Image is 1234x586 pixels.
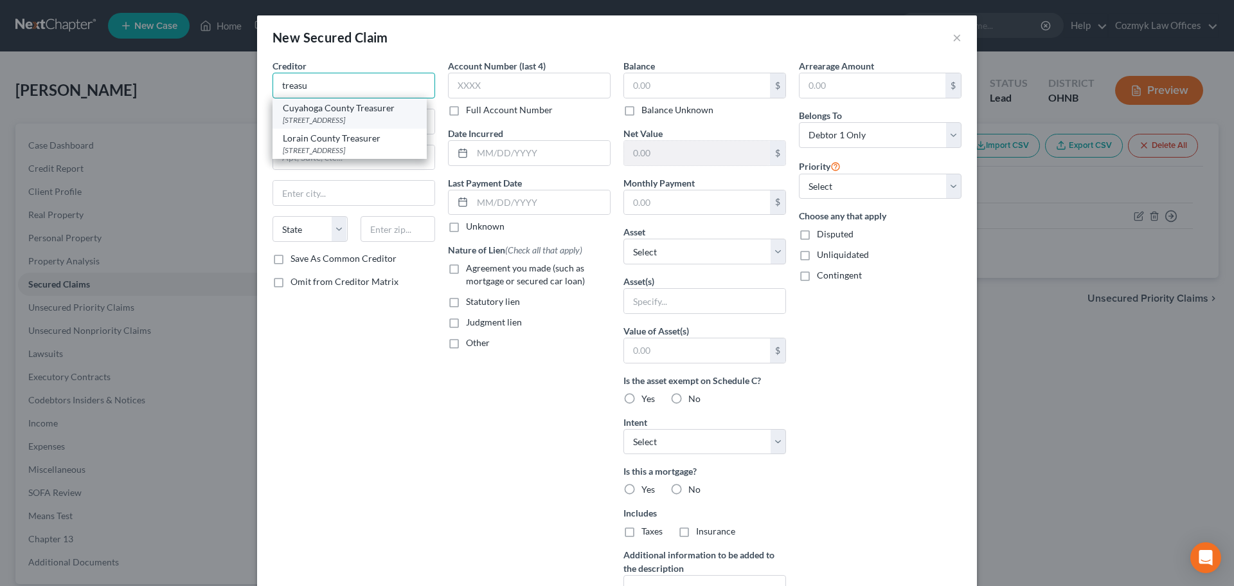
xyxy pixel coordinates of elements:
[799,158,841,174] label: Priority
[624,338,770,363] input: 0.00
[624,190,770,215] input: 0.00
[770,338,785,363] div: $
[641,393,655,404] span: Yes
[623,548,786,575] label: Additional information to be added to the description
[283,102,416,114] div: Cuyahoga County Treasurer
[448,127,503,140] label: Date Incurred
[800,73,945,98] input: 0.00
[448,176,522,190] label: Last Payment Date
[283,132,416,145] div: Lorain County Treasurer
[945,73,961,98] div: $
[472,141,610,165] input: MM/DD/YYYY
[688,393,701,404] span: No
[623,176,695,190] label: Monthly Payment
[799,110,842,121] span: Belongs To
[273,28,388,46] div: New Secured Claim
[770,141,785,165] div: $
[472,190,610,215] input: MM/DD/YYYY
[624,289,785,313] input: Specify...
[623,275,654,288] label: Asset(s)
[623,374,786,387] label: Is the asset exempt on Schedule C?
[817,228,854,239] span: Disputed
[466,337,490,348] span: Other
[696,526,735,536] span: Insurance
[448,59,546,73] label: Account Number (last 4)
[291,252,397,265] label: Save As Common Creditor
[623,464,786,478] label: Is this a mortgage?
[952,30,961,45] button: ×
[273,60,307,71] span: Creditor
[448,243,582,257] label: Nature of Lien
[466,262,585,286] span: Agreement you made (such as mortgage or secured car loan)
[623,226,645,237] span: Asset
[466,316,522,327] span: Judgment lien
[817,270,862,280] span: Contingent
[624,141,770,165] input: 0.00
[688,484,701,495] span: No
[291,276,398,287] span: Omit from Creditor Matrix
[623,127,663,140] label: Net Value
[641,104,713,116] label: Balance Unknown
[283,114,416,125] div: [STREET_ADDRESS]
[466,104,553,116] label: Full Account Number
[799,59,874,73] label: Arrearage Amount
[283,145,416,156] div: [STREET_ADDRESS]
[623,416,647,429] label: Intent
[817,249,869,260] span: Unliquidated
[770,190,785,215] div: $
[1190,542,1221,573] div: Open Intercom Messenger
[770,73,785,98] div: $
[623,506,786,520] label: Includes
[624,73,770,98] input: 0.00
[273,73,435,98] input: Search creditor by name...
[623,324,689,338] label: Value of Asset(s)
[466,220,505,233] label: Unknown
[361,216,436,242] input: Enter zip...
[273,181,434,205] input: Enter city...
[641,484,655,495] span: Yes
[641,526,663,536] span: Taxes
[448,73,611,98] input: XXXX
[623,59,655,73] label: Balance
[799,209,961,223] label: Choose any that apply
[466,296,520,307] span: Statutory lien
[505,244,582,255] span: (Check all that apply)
